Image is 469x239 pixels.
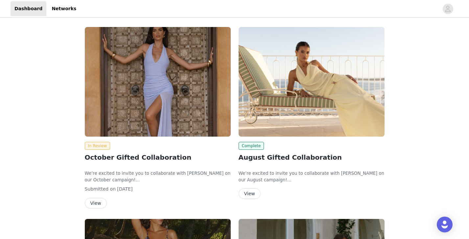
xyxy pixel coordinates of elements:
div: avatar [445,4,451,14]
span: Complete [239,142,264,150]
span: We’re excited to invite you to collaborate with [PERSON_NAME] on our October campaign! [85,171,231,182]
button: View [239,188,261,199]
span: [DATE] [117,186,132,192]
a: View [239,191,261,196]
h2: October Gifted Collaboration [85,152,231,162]
span: We’re excited to invite you to collaborate with [PERSON_NAME] on our August campaign! [239,171,385,182]
img: Peppermayo EU [239,27,385,137]
h2: August Gifted Collaboration [239,152,385,162]
a: Dashboard [11,1,46,16]
span: In Review [85,142,110,150]
span: Submitted on [85,186,116,192]
button: View [85,198,107,208]
a: View [85,201,107,206]
img: Peppermayo EU [85,27,231,137]
div: Open Intercom Messenger [437,217,453,232]
a: Networks [48,1,80,16]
